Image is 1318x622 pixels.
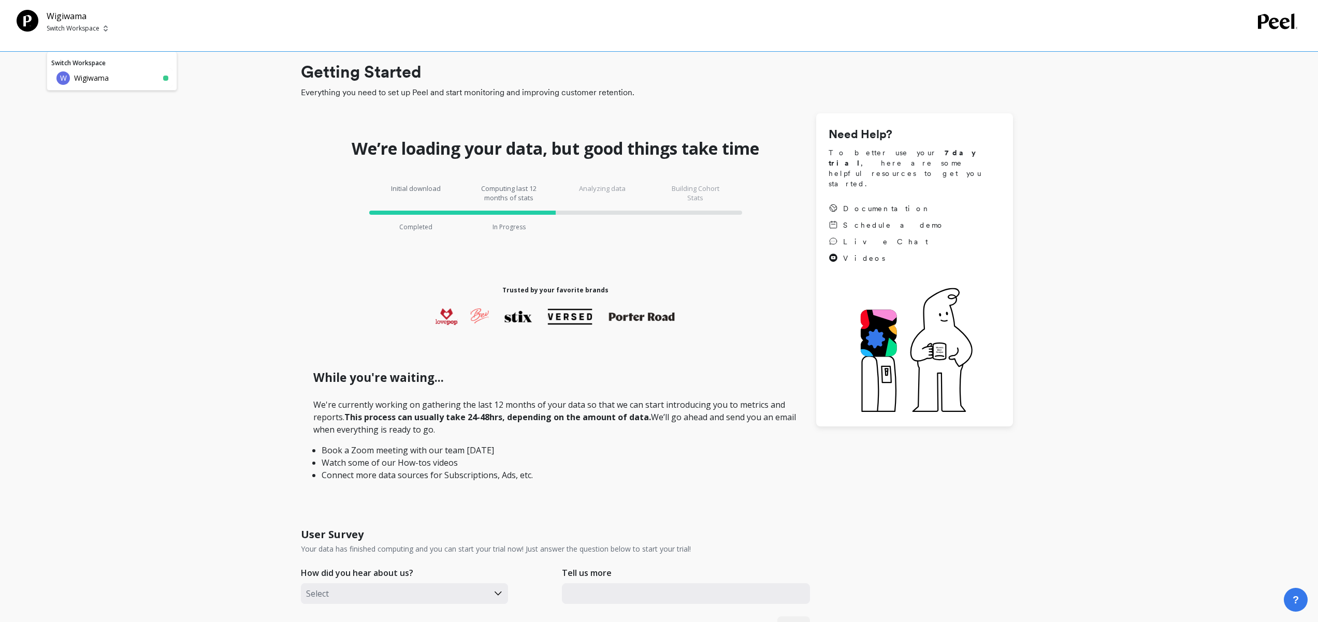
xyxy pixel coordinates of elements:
p: How did you hear about us? [301,567,413,579]
span: Live Chat [843,236,928,247]
p: Initial download [385,184,447,202]
p: Completed [399,223,432,231]
h1: We’re loading your data, but good things take time [352,138,759,159]
span: Schedule a demo [843,220,945,230]
p: Building Cohort Stats [664,184,727,202]
span: To better use your , here are some helpful resources to get you started. [829,147,1001,189]
p: Analyzing data [571,184,633,202]
h1: Getting Started [301,60,1013,84]
h1: Need Help? [829,126,1001,143]
p: Wigiwama [74,73,109,83]
li: Connect more data sources for Subscriptions, Ads, etc. [322,469,789,481]
img: picker [104,24,108,33]
h1: While you're waiting... [313,369,798,387]
a: Videos [829,253,945,263]
img: Team Profile [17,10,38,32]
div: W [56,71,70,85]
p: Wigiwama [47,10,108,22]
strong: 7 day trial [829,149,984,167]
p: Tell us more [562,567,612,579]
span: Videos [843,253,885,263]
strong: This process can usually take 24-48hrs, depending on the amount of data. [344,411,651,423]
p: Your data has finished computing and you can start your trial now! Just answer the question below... [301,544,691,554]
a: Switch Workspace [51,58,106,67]
p: Computing last 12 months of stats [478,184,540,202]
h1: User Survey [301,527,364,542]
span: Documentation [843,203,931,214]
h1: Trusted by your favorite brands [502,286,609,294]
span: ? [1293,593,1299,607]
p: In Progress [493,223,526,231]
li: Watch some of our How-tos videos [322,456,789,469]
p: We're currently working on gathering the last 12 months of your data so that we can start introdu... [313,398,798,481]
a: Documentation [829,203,945,214]
button: ? [1284,588,1308,612]
a: Schedule a demo [829,220,945,230]
span: Everything you need to set up Peel and start monitoring and improving customer retention. [301,86,1013,99]
p: Switch Workspace [47,24,99,33]
li: Book a Zoom meeting with our team [DATE] [322,444,789,456]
